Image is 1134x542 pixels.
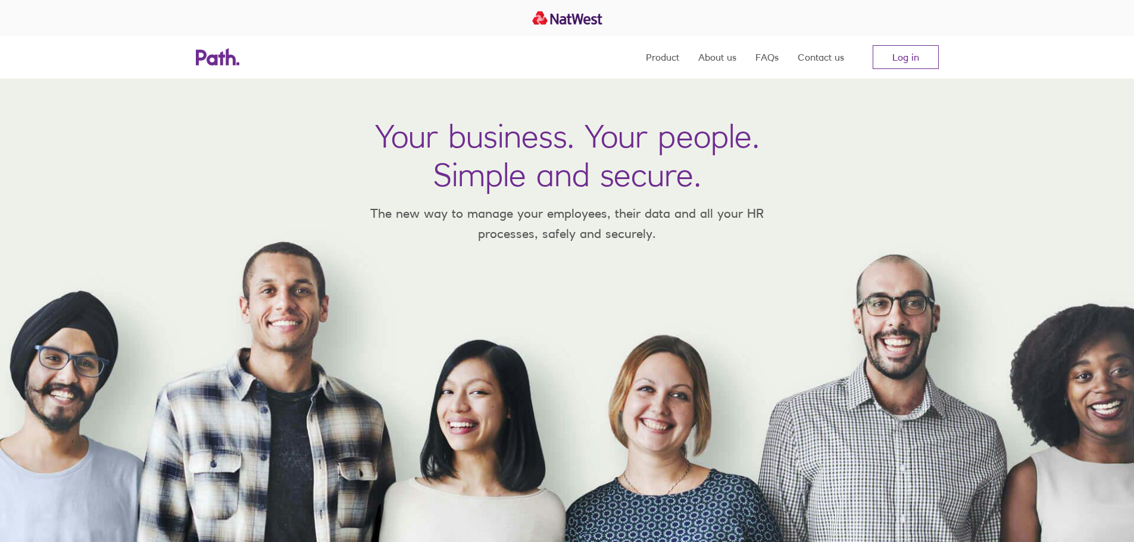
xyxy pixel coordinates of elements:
a: FAQs [755,36,779,79]
h1: Your business. Your people. Simple and secure. [375,117,760,194]
a: Log in [873,45,939,69]
a: Product [646,36,679,79]
p: The new way to manage your employees, their data and all your HR processes, safely and securely. [353,203,782,243]
a: Contact us [798,36,844,79]
a: About us [698,36,736,79]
